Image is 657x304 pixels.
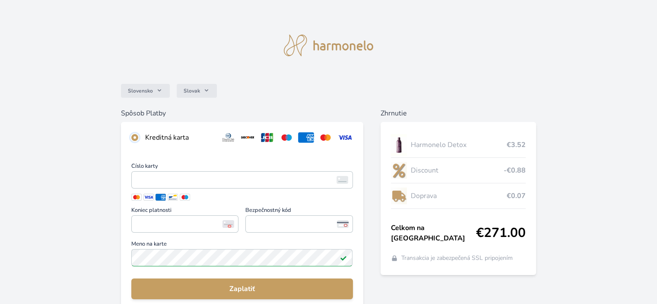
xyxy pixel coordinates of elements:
[249,218,349,230] iframe: Iframe pre bezpečnostný kód
[410,165,503,176] span: Discount
[131,163,352,171] span: Číslo karty
[507,140,526,150] span: €3.52
[317,132,333,143] img: mc.svg
[131,208,238,215] span: Koniec platnosti
[410,191,506,201] span: Doprava
[504,165,526,176] span: -€0.88
[135,174,349,186] iframe: Iframe pre číslo karty
[391,223,476,243] span: Celkom na [GEOGRAPHIC_DATA]
[507,191,526,201] span: €0.07
[138,284,346,294] span: Zaplatiť
[128,87,153,94] span: Slovensko
[337,132,353,143] img: visa.svg
[240,132,256,143] img: discover.svg
[284,35,374,56] img: logo.svg
[391,134,407,156] img: DETOX_se_stinem_x-lo.jpg
[131,241,352,249] span: Meno na karte
[177,84,217,98] button: Slovak
[131,249,352,266] input: Meno na kartePole je platné
[245,208,352,215] span: Bezpečnostný kód
[220,132,236,143] img: diners.svg
[410,140,506,150] span: Harmonelo Detox
[222,220,234,228] img: Koniec platnosti
[381,108,536,118] h6: Zhrnutie
[259,132,275,143] img: jcb.svg
[121,108,363,118] h6: Spôsob Platby
[121,84,170,98] button: Slovensko
[391,185,407,207] img: delivery-lo.png
[340,254,347,261] img: Pole je platné
[279,132,295,143] img: maestro.svg
[135,218,235,230] iframe: Iframe pre deň vypršania platnosti
[184,87,200,94] span: Slovak
[476,225,526,241] span: €271.00
[298,132,314,143] img: amex.svg
[401,254,513,262] span: Transakcia je zabezpečená SSL pripojením
[336,176,348,184] img: card
[391,160,407,181] img: discount-lo.png
[131,278,352,299] button: Zaplatiť
[145,132,213,143] div: Kreditná karta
